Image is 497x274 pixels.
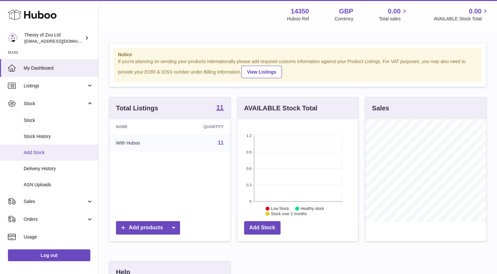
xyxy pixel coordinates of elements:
th: Name [109,119,173,134]
a: 11 [218,140,224,146]
span: My Dashboard [24,65,93,71]
text: 0.3 [246,183,251,187]
a: View Listings [241,66,282,78]
span: Stock [24,117,93,124]
span: Orders [24,216,86,222]
span: [EMAIL_ADDRESS][DOMAIN_NAME] [24,38,97,44]
a: 0.00 Total sales [379,7,408,22]
span: AVAILABLE Stock Total [434,16,489,22]
span: 0.00 [469,7,482,16]
span: Usage [24,234,93,240]
span: Stock History [24,133,93,140]
strong: 11 [216,104,223,111]
text: 0.9 [246,150,251,154]
span: Listings [24,83,86,89]
a: Add Stock [244,221,281,235]
text: Stock over 2 months [271,212,307,216]
a: Log out [8,249,90,261]
div: Currency [335,16,353,22]
span: Sales [24,198,86,205]
a: 0.00 AVAILABLE Stock Total [434,7,489,22]
text: 0 [249,199,251,203]
th: Quantity [173,119,230,134]
span: Stock [24,101,86,107]
a: 11 [216,104,223,112]
img: amit@themightyspice.com [8,33,18,43]
div: Theory of Zou Ltd [24,32,83,44]
span: ASN Uploads [24,182,93,188]
span: Delivery History [24,166,93,172]
h3: AVAILABLE Stock Total [244,104,317,113]
strong: 14350 [291,7,309,16]
a: Add products [116,221,180,235]
strong: GBP [339,7,353,16]
text: Low Stock [271,206,289,211]
div: If you're planning on sending your products internationally please add required customs informati... [118,58,478,78]
text: 0.6 [246,167,251,171]
div: Huboo Ref [287,16,309,22]
text: 1.2 [246,134,251,138]
h3: Total Listings [116,104,158,113]
span: Add Stock [24,149,93,156]
span: 0.00 [388,7,401,16]
span: Total sales [379,16,408,22]
h3: Sales [372,104,389,113]
td: With Huboo [109,134,173,151]
strong: Notice [118,52,478,58]
text: Healthy stock [301,206,325,211]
